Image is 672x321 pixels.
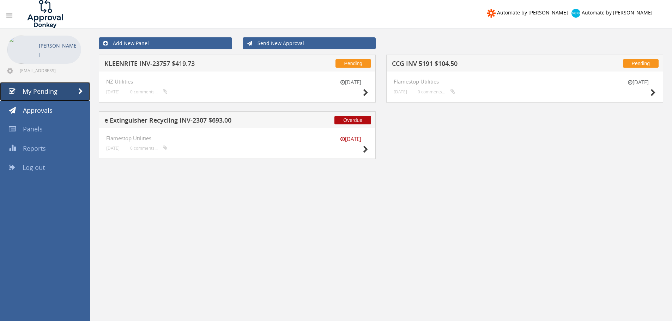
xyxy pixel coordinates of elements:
h4: Flamestop Utilities [106,135,368,141]
h5: CCG INV 5191 $104.50 [392,60,578,69]
h5: e Extinguisher Recycling INV-2307 $693.00 [104,117,290,126]
span: Automate by [PERSON_NAME] [582,9,653,16]
span: Approvals [23,106,53,115]
span: [EMAIL_ADDRESS][DOMAIN_NAME] [20,68,80,73]
p: [PERSON_NAME] [39,41,78,59]
small: [DATE] [333,135,368,143]
span: Log out [23,163,45,172]
small: 0 comments... [130,89,168,94]
span: Overdue [334,116,371,124]
a: Add New Panel [99,37,232,49]
h4: Flamestop Utilities [394,79,656,85]
span: Pending [335,59,371,68]
small: [DATE] [620,79,656,86]
small: 0 comments... [130,146,168,151]
img: xero-logo.png [571,9,580,18]
span: Pending [623,59,659,68]
span: Automate by [PERSON_NAME] [497,9,568,16]
small: [DATE] [394,89,407,94]
span: My Pending [23,87,57,95]
small: [DATE] [106,146,120,151]
span: Panels [23,125,43,133]
h5: KLEENRITE INV-23757 $419.73 [104,60,290,69]
span: Reports [23,144,46,153]
small: [DATE] [333,79,368,86]
small: 0 comments... [418,89,455,94]
h4: NZ Utilities [106,79,368,85]
small: [DATE] [106,89,120,94]
a: Send New Approval [243,37,376,49]
img: zapier-logomark.png [487,9,496,18]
